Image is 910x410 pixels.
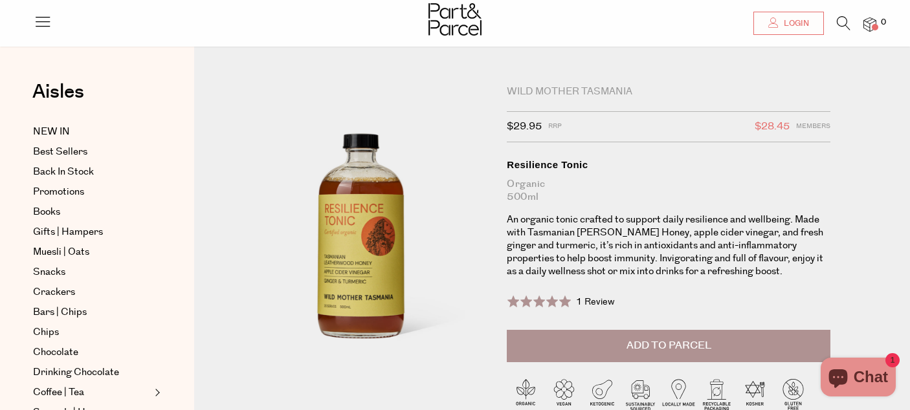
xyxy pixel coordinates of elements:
span: RRP [548,118,562,135]
div: Resilience Tonic [507,158,830,171]
a: 0 [863,17,876,31]
span: Crackers [33,285,75,300]
span: Add to Parcel [627,338,711,353]
span: Best Sellers [33,144,87,160]
a: Back In Stock [33,164,151,180]
span: Aisles [32,78,84,106]
a: Chips [33,325,151,340]
span: Back In Stock [33,164,94,180]
span: Promotions [33,184,84,200]
a: Chocolate [33,345,151,360]
span: Books [33,204,60,220]
span: Drinking Chocolate [33,365,119,380]
span: Snacks [33,264,65,280]
img: Part&Parcel [428,3,482,36]
button: Add to Parcel [507,330,830,362]
span: Muesli | Oats [33,244,89,260]
span: $28.45 [755,118,790,135]
a: Bars | Chips [33,305,151,320]
a: Gifts | Hampers [33,224,151,240]
a: Muesli | Oats [33,244,151,260]
a: Drinking Chocolate [33,365,151,380]
span: 1 Review [576,296,615,308]
a: Books [33,204,151,220]
a: Best Sellers [33,144,151,160]
span: 0 [878,17,889,28]
span: NEW IN [33,124,70,140]
p: An organic tonic crafted to support daily resilience and wellbeing. Made with Tasmanian [PERSON_N... [507,213,830,278]
span: Chips [33,325,59,340]
a: Promotions [33,184,151,200]
div: Organic 500ml [507,178,830,204]
img: Resilience Tonic [233,85,487,403]
span: Bars | Chips [33,305,87,320]
div: Wild Mother Tasmania [507,85,830,98]
span: Chocolate [33,345,78,360]
a: Crackers [33,285,151,300]
inbox-online-store-chat: Shopify online store chat [817,358,900,400]
a: Snacks [33,264,151,280]
span: Gifts | Hampers [33,224,103,240]
a: Aisles [32,82,84,114]
a: Login [753,12,824,35]
span: $29.95 [507,118,542,135]
span: Coffee | Tea [33,385,84,400]
a: Coffee | Tea [33,385,151,400]
a: NEW IN [33,124,151,140]
span: Members [796,118,830,135]
button: Expand/Collapse Coffee | Tea [151,385,161,400]
span: Login [781,18,809,29]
